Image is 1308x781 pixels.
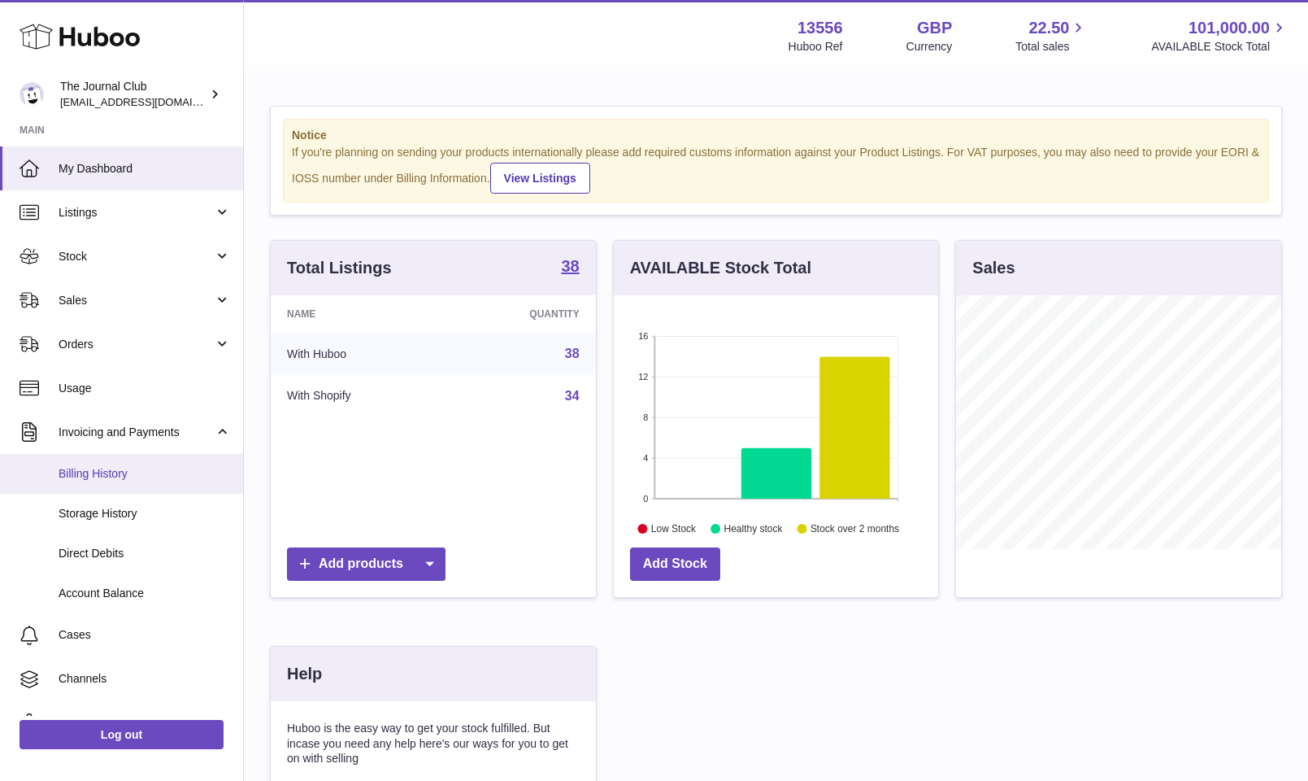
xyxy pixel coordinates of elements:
[1188,17,1270,39] span: 101,000.00
[60,95,239,108] span: [EMAIL_ADDRESS][DOMAIN_NAME]
[906,39,953,55] div: Currency
[59,506,231,521] span: Storage History
[59,586,231,601] span: Account Balance
[1015,17,1088,55] a: 22.50 Total sales
[630,257,811,279] h3: AVAILABLE Stock Total
[490,163,590,194] a: View Listings
[287,548,445,581] a: Add products
[59,337,214,352] span: Orders
[271,333,446,375] td: With Huboo
[917,17,952,39] strong: GBP
[638,331,648,341] text: 16
[59,715,231,731] span: Settings
[20,82,44,107] img: hello@thejournalclub.co.uk
[59,425,214,440] span: Invoicing and Payments
[20,720,224,749] a: Log out
[59,671,231,687] span: Channels
[797,17,843,39] strong: 13556
[59,293,214,308] span: Sales
[446,295,596,333] th: Quantity
[643,494,648,504] text: 0
[59,161,231,177] span: My Dashboard
[59,627,231,643] span: Cases
[287,721,580,767] p: Huboo is the easy way to get your stock fulfilled. But incase you need any help here's our ways f...
[565,347,580,360] a: 38
[59,205,214,220] span: Listings
[565,389,580,403] a: 34
[271,375,446,417] td: With Shopify
[59,546,231,561] span: Direct Debits
[59,249,214,264] span: Stock
[59,381,231,396] span: Usage
[1151,39,1288,55] span: AVAILABLE Stock Total
[789,39,843,55] div: Huboo Ref
[60,79,206,110] div: The Journal Club
[287,663,322,685] h3: Help
[1151,17,1288,55] a: 101,000.00 AVAILABLE Stock Total
[638,372,648,382] text: 12
[292,128,1260,143] strong: Notice
[1015,39,1088,55] span: Total sales
[643,412,648,422] text: 8
[271,295,446,333] th: Name
[1028,17,1069,39] span: 22.50
[810,523,899,534] text: Stock over 2 months
[630,548,720,581] a: Add Stock
[59,466,231,482] span: Billing History
[561,258,579,274] strong: 38
[651,523,697,534] text: Low Stock
[724,523,783,534] text: Healthy stock
[287,257,392,279] h3: Total Listings
[643,453,648,463] text: 4
[292,145,1260,194] div: If you're planning on sending your products internationally please add required customs informati...
[972,257,1015,279] h3: Sales
[561,258,579,277] a: 38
